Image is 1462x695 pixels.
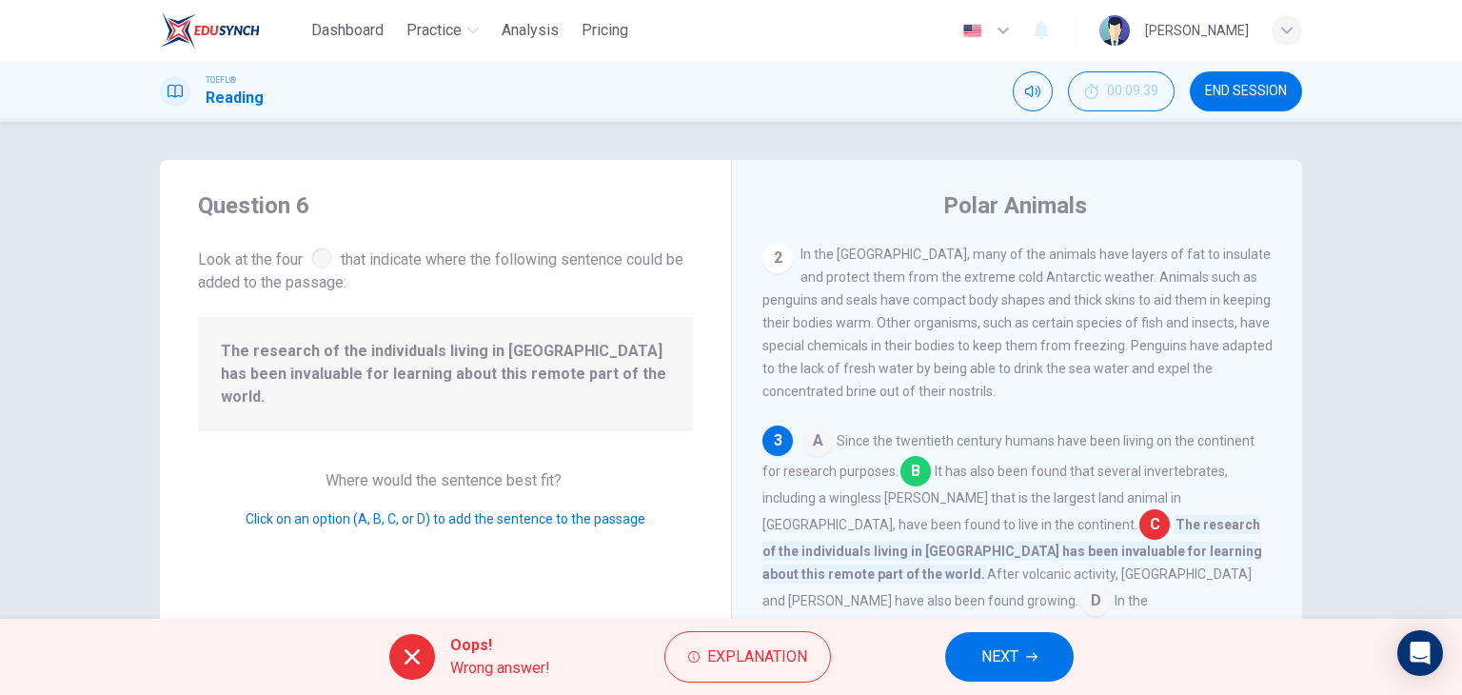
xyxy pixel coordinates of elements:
[450,657,550,680] span: Wrong answer!
[406,19,462,42] span: Practice
[198,244,693,294] span: Look at the four that indicate where the following sentence could be added to the passage:
[1099,15,1130,46] img: Profile picture
[762,433,1255,479] span: Since the twentieth century humans have been living on the continent for research purposes.
[311,19,384,42] span: Dashboard
[943,190,1087,221] h4: Polar Animals
[981,644,1018,670] span: NEXT
[664,631,831,683] button: Explanation
[494,13,566,48] button: Analysis
[304,13,391,48] button: Dashboard
[802,426,833,456] span: A
[762,426,793,456] div: 3
[198,190,693,221] h4: Question 6
[945,632,1074,682] button: NEXT
[762,247,1273,399] span: In the [GEOGRAPHIC_DATA], many of the animals have layers of fat to insulate and protect them fro...
[1068,71,1175,111] div: Hide
[1139,509,1170,540] span: C
[246,511,645,526] span: Click on an option (A, B, C, or D) to add the sentence to the passage
[960,24,984,38] img: en
[1013,71,1053,111] div: Mute
[326,471,565,489] span: Where would the sentence best fit?
[762,566,1252,608] span: After volcanic activity, [GEOGRAPHIC_DATA] and [PERSON_NAME] have also been found growing.
[1190,71,1302,111] button: END SESSION
[206,87,264,109] h1: Reading
[160,11,304,50] a: EduSynch logo
[707,644,807,670] span: Explanation
[221,340,670,408] span: The research of the individuals living in [GEOGRAPHIC_DATA] has been invaluable for learning abou...
[1205,84,1287,99] span: END SESSION
[762,243,793,273] div: 2
[900,456,931,486] span: B
[762,515,1262,584] span: The research of the individuals living in [GEOGRAPHIC_DATA] has been invaluable for learning abou...
[1080,586,1111,616] span: D
[582,19,628,42] span: Pricing
[206,73,236,87] span: TOEFL®
[160,11,260,50] img: EduSynch logo
[399,13,486,48] button: Practice
[502,19,559,42] span: Analysis
[1107,84,1158,99] span: 00:09:39
[1068,71,1175,111] button: 00:09:39
[1145,19,1249,42] div: [PERSON_NAME]
[1397,630,1443,676] div: Open Intercom Messenger
[762,464,1228,532] span: It has also been found that several invertebrates, including a wingless [PERSON_NAME] that is the...
[450,634,550,657] span: Oops!
[574,13,636,48] button: Pricing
